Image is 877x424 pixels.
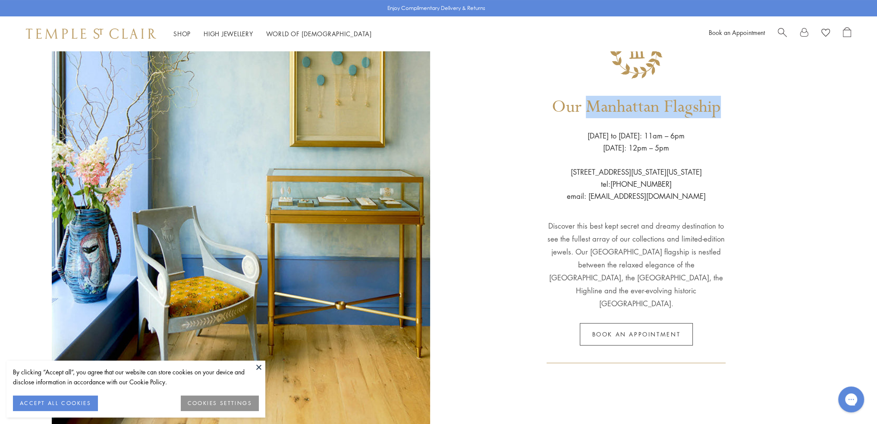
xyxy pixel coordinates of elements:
[552,85,721,130] h1: Our Manhattan Flagship
[26,28,156,39] img: Temple St. Clair
[834,383,868,415] iframe: Gorgias live chat messenger
[173,29,191,38] a: ShopShop
[567,154,706,202] p: [STREET_ADDRESS][US_STATE][US_STATE] tel:[PHONE_NUMBER] email: [EMAIL_ADDRESS][DOMAIN_NAME]
[173,28,372,39] nav: Main navigation
[778,27,787,40] a: Search
[387,4,485,13] p: Enjoy Complimentary Delivery & Returns
[588,130,685,154] p: [DATE] to [DATE]: 11am – 6pm [DATE]: 12pm – 5pm
[580,323,693,345] a: Book an appointment
[13,367,259,387] div: By clicking “Accept all”, you agree that our website can store cookies on your device and disclos...
[709,28,765,37] a: Book an Appointment
[843,27,851,40] a: Open Shopping Bag
[204,29,253,38] a: High JewelleryHigh Jewellery
[181,396,259,411] button: COOKIES SETTINGS
[547,202,726,310] p: Discover this best kept secret and dreamy destination to see the fullest array of our collections...
[13,396,98,411] button: ACCEPT ALL COOKIES
[266,29,372,38] a: World of [DEMOGRAPHIC_DATA]World of [DEMOGRAPHIC_DATA]
[821,27,830,40] a: View Wishlist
